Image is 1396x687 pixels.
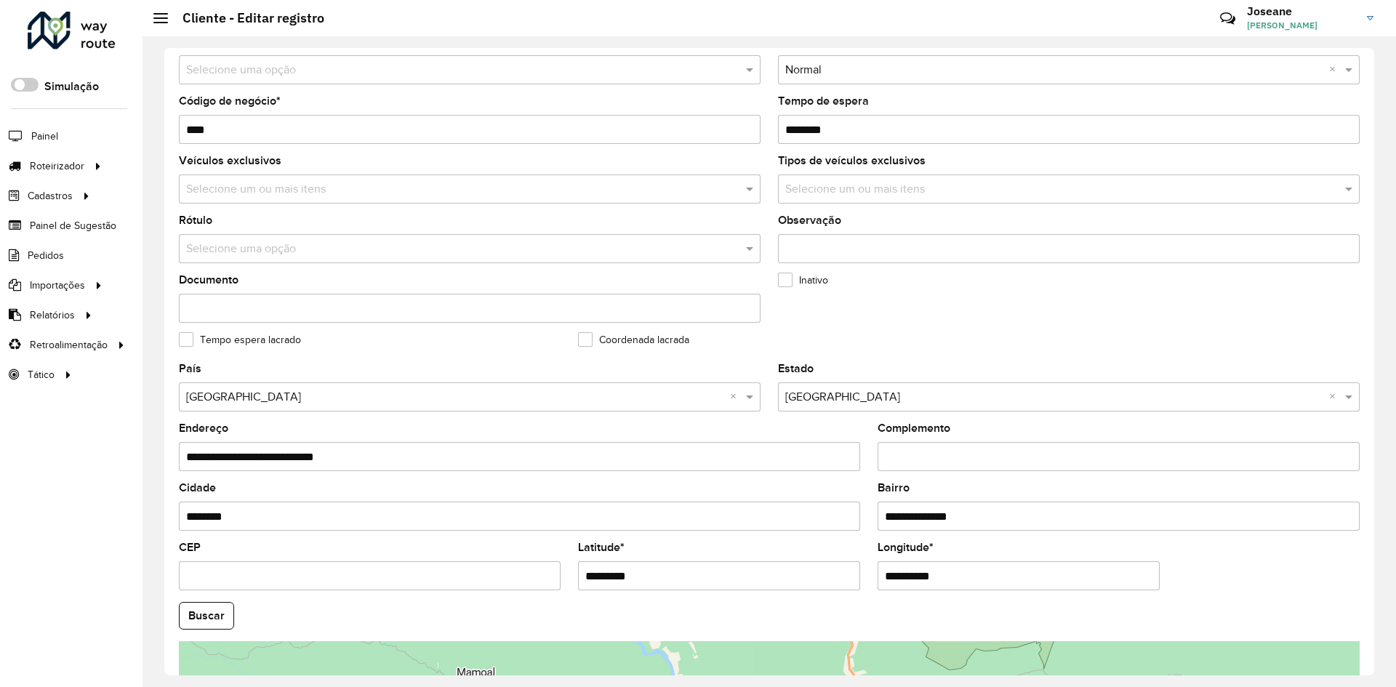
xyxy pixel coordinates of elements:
h3: Joseane [1247,4,1356,18]
label: CEP [179,539,201,556]
span: Retroalimentação [30,337,108,353]
span: Clear all [1329,61,1341,79]
label: Documento [179,271,238,289]
label: Endereço [179,419,228,437]
h2: Cliente - Editar registro [168,10,324,26]
label: Rótulo [179,212,212,229]
label: Bairro [878,479,910,497]
label: Coordenada lacrada [578,332,689,347]
span: [PERSON_NAME] [1247,19,1356,32]
label: Tempo espera lacrado [179,332,301,347]
a: Contato Rápido [1212,3,1243,34]
label: Latitude [578,539,625,556]
span: Painel [31,129,58,144]
span: Relatórios [30,308,75,323]
label: Cidade [179,479,216,497]
button: Buscar [179,602,234,630]
label: Estado [778,360,814,377]
span: Clear all [1329,388,1341,406]
label: Observação [778,212,841,229]
span: Importações [30,278,85,293]
span: Pedidos [28,248,64,263]
label: Tipos de veículos exclusivos [778,152,926,169]
label: Veículos exclusivos [179,152,281,169]
label: Tempo de espera [778,92,869,110]
span: Cadastros [28,188,73,204]
span: Painel de Sugestão [30,218,116,233]
label: País [179,360,201,377]
label: Complemento [878,419,950,437]
label: Inativo [778,273,828,288]
span: Clear all [730,388,742,406]
span: Tático [28,367,55,382]
span: Roteirizador [30,158,84,174]
label: Código de negócio [179,92,281,110]
label: Simulação [44,78,99,95]
label: Longitude [878,539,934,556]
